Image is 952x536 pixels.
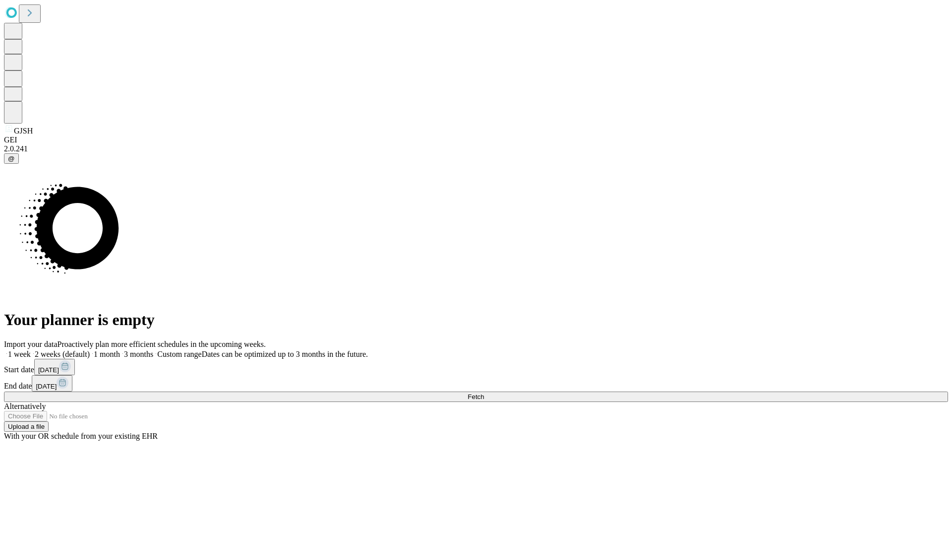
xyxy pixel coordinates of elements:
span: 1 week [8,350,31,358]
span: Custom range [157,350,201,358]
div: Start date [4,359,948,375]
span: 3 months [124,350,153,358]
span: @ [8,155,15,162]
button: [DATE] [34,359,75,375]
div: 2.0.241 [4,144,948,153]
button: @ [4,153,19,164]
button: Fetch [4,392,948,402]
span: 2 weeks (default) [35,350,90,358]
button: [DATE] [32,375,72,392]
span: 1 month [94,350,120,358]
span: [DATE] [38,366,59,374]
span: Fetch [468,393,484,401]
button: Upload a file [4,421,49,432]
span: With your OR schedule from your existing EHR [4,432,158,440]
div: GEI [4,135,948,144]
span: GJSH [14,127,33,135]
span: Import your data [4,340,58,348]
span: Proactively plan more efficient schedules in the upcoming weeks. [58,340,266,348]
div: End date [4,375,948,392]
span: Alternatively [4,402,46,410]
span: [DATE] [36,383,57,390]
h1: Your planner is empty [4,311,948,329]
span: Dates can be optimized up to 3 months in the future. [202,350,368,358]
